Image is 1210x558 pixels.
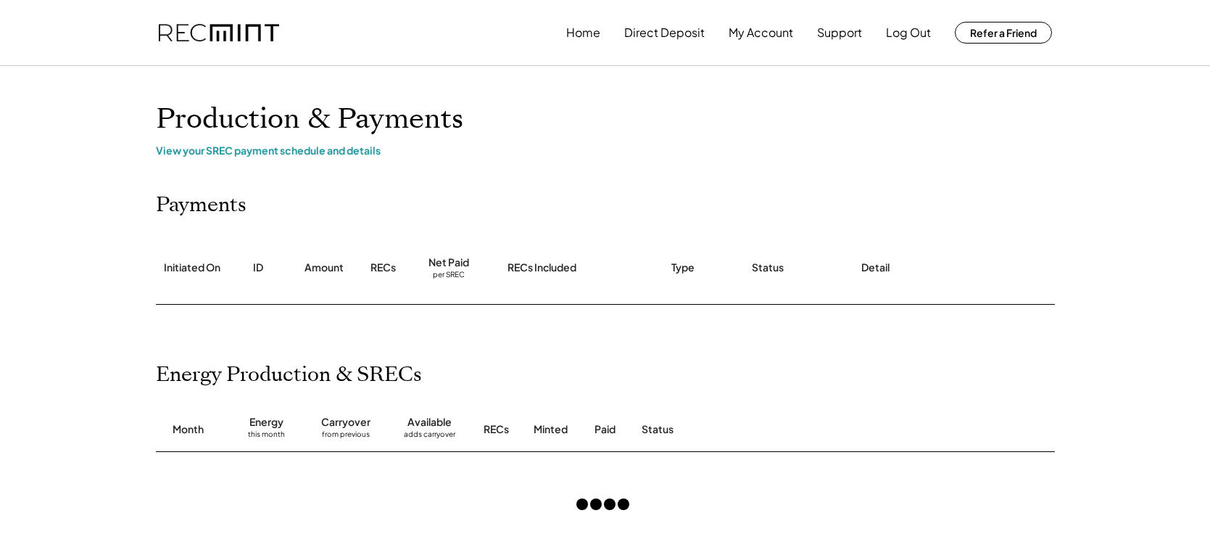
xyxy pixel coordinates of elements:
[164,260,220,275] div: Initiated On
[671,260,695,275] div: Type
[507,260,576,275] div: RECs Included
[253,260,263,275] div: ID
[404,430,455,444] div: adds carryover
[304,260,344,275] div: Amount
[322,430,370,444] div: from previous
[955,22,1052,44] button: Refer a Friend
[321,415,370,430] div: Carryover
[156,363,422,387] h2: Energy Production & SRECs
[159,24,279,42] img: recmint-logotype%403x.png
[156,144,1055,157] div: View your SREC payment schedule and details
[156,193,246,218] h2: Payments
[534,422,568,437] div: Minted
[861,260,890,275] div: Detail
[428,255,469,270] div: Net Paid
[249,415,283,430] div: Energy
[642,422,888,437] div: Status
[484,422,509,437] div: RECs
[624,18,705,47] button: Direct Deposit
[817,18,862,47] button: Support
[594,422,616,437] div: Paid
[370,260,396,275] div: RECs
[433,270,465,281] div: per SREC
[173,422,204,437] div: Month
[752,260,784,275] div: Status
[156,102,1055,136] h1: Production & Payments
[729,18,793,47] button: My Account
[407,415,452,430] div: Available
[566,18,600,47] button: Home
[248,430,285,444] div: this month
[886,18,931,47] button: Log Out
